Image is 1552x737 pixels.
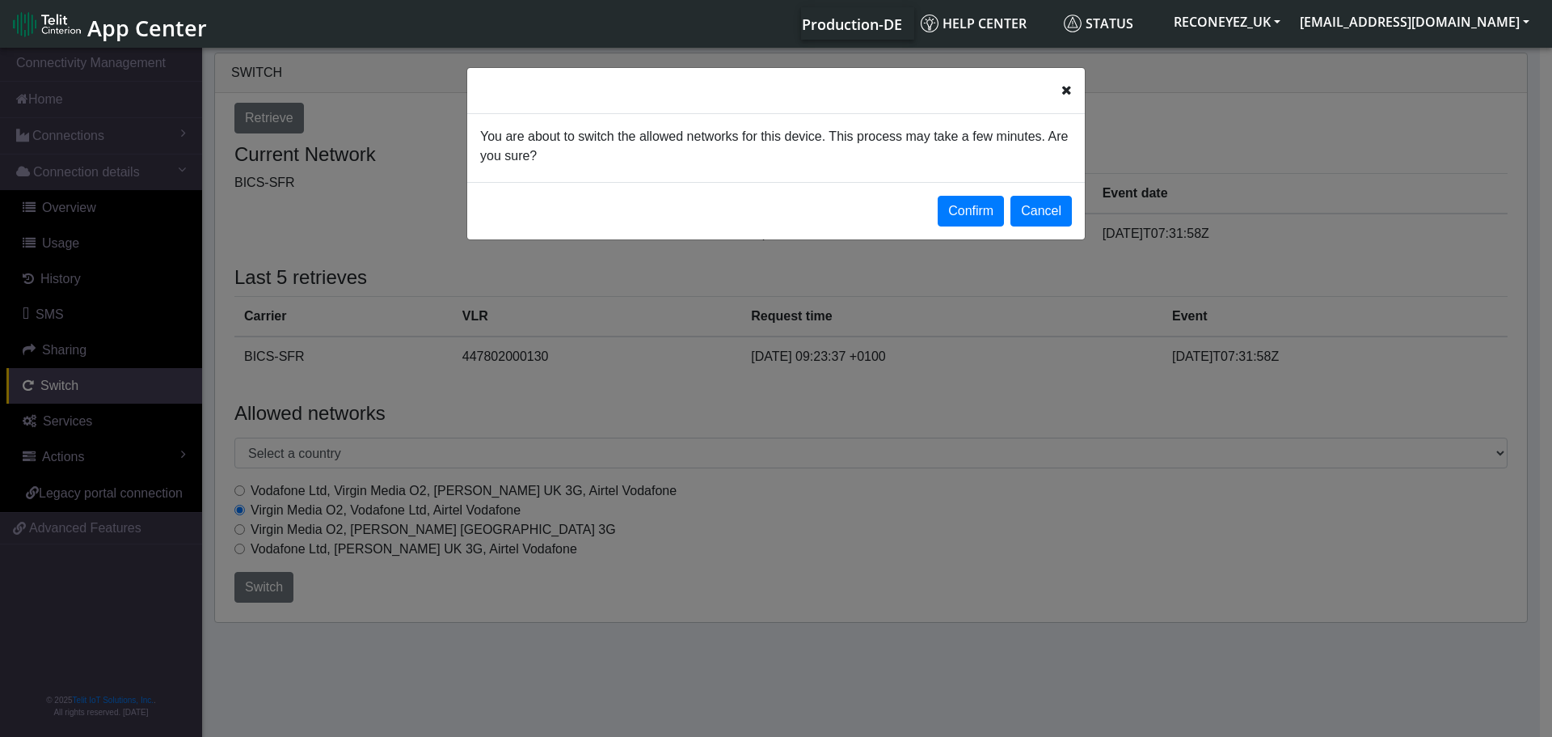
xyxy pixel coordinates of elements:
div: You are about to switch the allowed networks for this device. This process may take a few minutes... [468,127,1084,166]
span: Help center [921,15,1027,32]
span: Production-DE [802,15,902,34]
a: Your current platform instance [801,7,901,40]
button: Cancel [1010,196,1072,227]
span: Close [1061,81,1072,100]
button: RECONEYEZ_UK [1164,7,1290,36]
img: logo-telit-cinterion-gw-new.png [13,11,81,37]
span: Status [1064,15,1133,32]
img: status.svg [1064,15,1082,32]
button: Confirm [938,196,1004,227]
img: knowledge.svg [921,15,938,32]
button: [EMAIL_ADDRESS][DOMAIN_NAME] [1290,7,1539,36]
span: App Center [87,13,207,43]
